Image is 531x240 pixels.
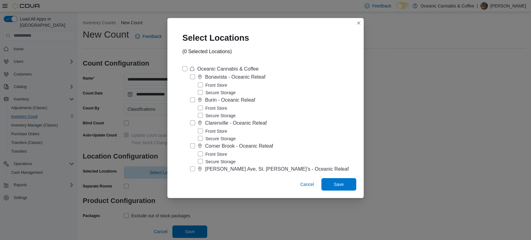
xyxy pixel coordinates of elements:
div: [PERSON_NAME] Ave, St. [PERSON_NAME]’s - Oceanic Releaf [205,165,349,173]
label: Front Store [198,104,227,112]
label: Secure Storage [198,89,235,96]
label: Secure Storage [198,135,235,142]
label: Front Store [198,127,227,135]
label: Secure Storage [198,158,235,165]
button: Save [321,178,356,191]
div: Oceanic Cannabis & Coffee [197,65,259,73]
button: Cancel [298,178,316,191]
label: Front Store [198,81,227,89]
div: Corner Brook - Oceanic Releaf [205,142,273,150]
label: Front Store [198,150,227,158]
div: Clarenville - Oceanic Releaf [205,119,267,127]
div: Select Locations [175,25,262,48]
span: Cancel [300,181,314,187]
div: (0 Selected Locations) [182,48,232,55]
span: Save [334,181,344,187]
button: Closes this modal window [355,19,362,27]
label: Secure Storage [198,112,235,119]
div: Burin - Oceanic Releaf [205,96,255,104]
div: Bonavista - Oceanic Releaf [205,73,265,81]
